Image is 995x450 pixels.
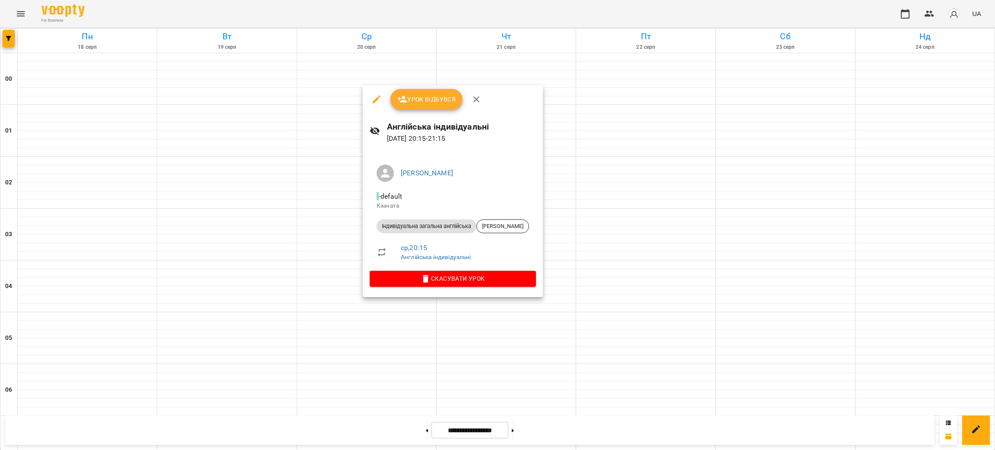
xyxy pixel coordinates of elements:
div: [PERSON_NAME] [476,219,529,233]
p: [DATE] 20:15 - 21:15 [387,133,536,144]
a: [PERSON_NAME] [401,169,453,177]
span: Урок відбувся [397,94,456,105]
span: [PERSON_NAME] [477,222,529,230]
h6: Англійська індивідуальні [387,120,536,133]
button: Урок відбувся [390,89,463,110]
span: Скасувати Урок [377,273,529,284]
span: - default [377,192,404,200]
a: ср , 20:15 [401,244,427,252]
a: Англійська індивідуальні [401,254,471,260]
span: Індивідуальна загальна англійська [377,222,476,230]
p: Кімната [377,202,529,210]
button: Скасувати Урок [370,271,536,286]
